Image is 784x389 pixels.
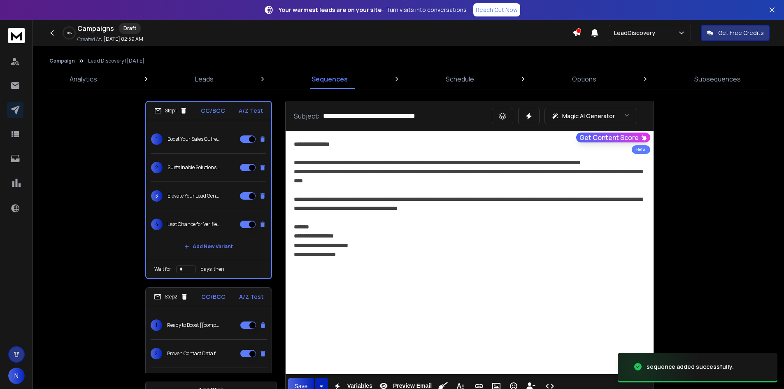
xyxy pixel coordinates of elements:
p: days, then [201,266,224,273]
button: N [8,368,25,384]
p: Elevate Your Lead Generation Strategy [168,193,220,199]
p: Boost Your Sales Outreach with Verified Leads [168,136,220,142]
button: Get Content Score [576,133,650,142]
p: Analytics [70,74,97,84]
button: Campaign [49,58,75,64]
a: Analytics [65,69,102,89]
p: Subsequences [694,74,741,84]
button: Magic AI Generator [544,108,637,124]
h1: Campaigns [77,23,114,33]
div: Draft [119,23,141,34]
span: 4 [151,219,163,230]
span: 1 [151,133,163,145]
a: Schedule [441,69,479,89]
p: Leads [195,74,214,84]
p: CC/BCC [201,107,225,115]
span: 3 [151,190,163,202]
a: Options [567,69,601,89]
div: Step 2 [154,293,188,300]
span: 2 [151,162,163,173]
img: logo [8,28,25,43]
p: – Turn visits into conversations [279,6,467,14]
li: Step1CC/BCCA/Z Test1Boost Your Sales Outreach with Verified Leads2Sustainable Solutions for Your ... [145,101,272,279]
div: Step 1 [154,107,187,114]
span: 1 [151,319,162,331]
p: Schedule [446,74,474,84]
p: Magic AI Generator [562,112,615,120]
p: Subject: [294,111,320,121]
p: Wait for [154,266,171,273]
p: Lead Discovery | [DATE] [88,58,144,64]
span: 2 [151,348,162,359]
div: Beta [632,145,650,154]
p: 0 % [67,30,72,35]
a: Reach Out Now [473,3,520,16]
strong: Your warmest leads are on your site [279,6,382,14]
p: Options [572,74,596,84]
p: Reach Out Now [476,6,518,14]
p: Get Free Credits [718,29,764,37]
a: Sequences [307,69,353,89]
button: Get Free Credits [701,25,770,41]
p: Sequences [312,74,348,84]
p: CC/BCC [201,293,226,301]
p: Sustainable Solutions for Your Outreach Problems [168,164,220,171]
p: Last Chance for Verified Lead Sample [168,221,220,228]
button: Add New Variant [178,238,240,255]
a: Subsequences [689,69,746,89]
p: Created At: [77,36,102,43]
p: [DATE] 02:59 AM [104,36,143,42]
p: Ready to Boost {{companyName}}’s Outreach Results? [167,322,220,328]
p: Proven Contact Data for Better Outreach at {{companyName}} [167,350,220,357]
p: A/Z Test [239,293,263,301]
a: Leads [190,69,219,89]
p: LeadDiscovery [614,29,658,37]
p: A/Z Test [239,107,263,115]
div: sequence added successfully. [647,363,734,371]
